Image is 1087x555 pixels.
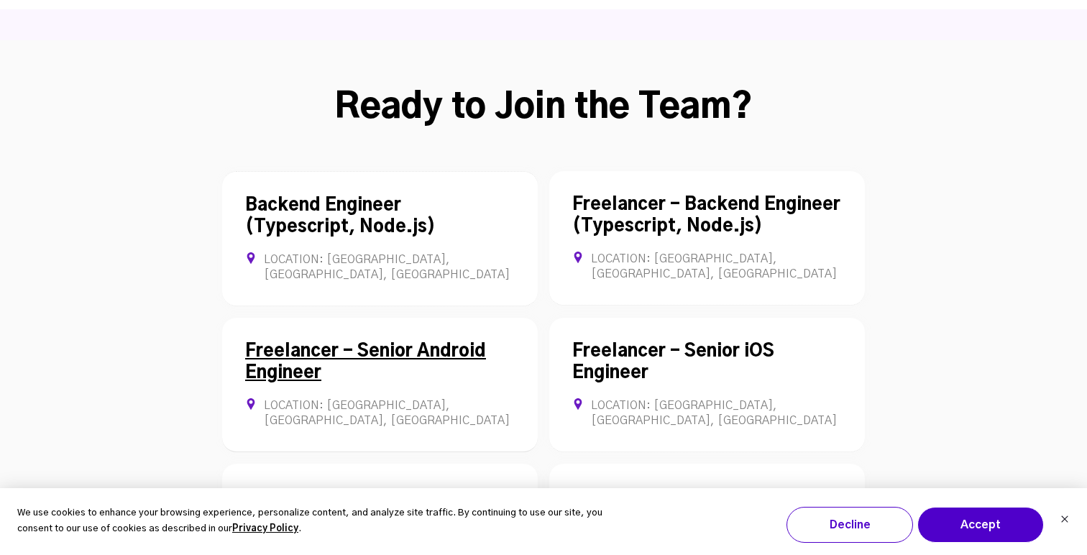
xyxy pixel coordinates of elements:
[572,252,842,282] div: Location: [GEOGRAPHIC_DATA], [GEOGRAPHIC_DATA], [GEOGRAPHIC_DATA]
[572,196,840,235] a: Freelancer - Backend Engineer (Typescript, Node.js)
[245,398,515,428] div: Location: [GEOGRAPHIC_DATA], [GEOGRAPHIC_DATA], [GEOGRAPHIC_DATA]
[245,252,515,283] div: Location: [GEOGRAPHIC_DATA], [GEOGRAPHIC_DATA], [GEOGRAPHIC_DATA]
[245,343,486,382] a: Freelancer - Senior Android Engineer
[572,343,774,382] a: Freelancer - Senior iOS Engineer
[917,507,1044,543] button: Accept
[786,507,913,543] button: Decline
[572,398,842,428] div: Location: [GEOGRAPHIC_DATA], [GEOGRAPHIC_DATA], [GEOGRAPHIC_DATA]
[232,521,298,538] a: Privacy Policy
[17,505,635,538] p: We use cookies to enhance your browsing experience, personalize content, and analyze site traffic...
[245,197,436,236] a: Backend Engineer (Typescript, Node.js)
[334,91,753,125] strong: Ready to Join the Team?
[1060,513,1069,528] button: Dismiss cookie banner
